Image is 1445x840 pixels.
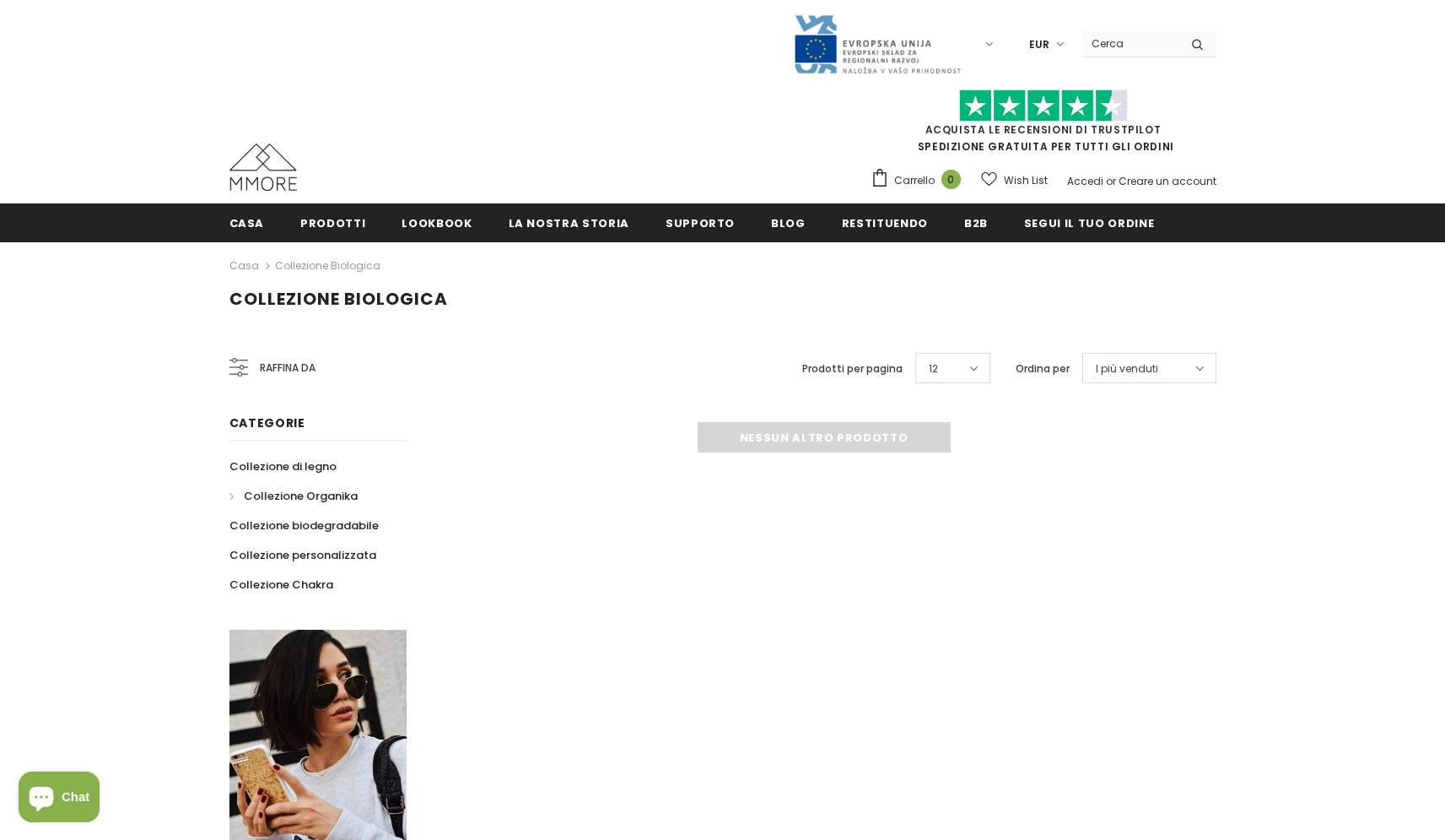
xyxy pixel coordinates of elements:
span: Collezione Chakra [229,577,333,593]
span: or [1106,174,1116,188]
a: Collezione biologica [275,258,380,273]
input: Search Site [1081,31,1178,56]
span: Collezione personalizzata [229,547,376,563]
span: Carrello [894,172,935,189]
a: Lookbook [402,203,472,241]
img: Javni Razpis [793,14,962,75]
span: Collezione Organika [244,488,358,504]
span: SPEDIZIONE GRATUITA PER TUTTI GLI ORDINI [871,97,1216,154]
a: Collezione biodegradabile [229,511,379,540]
span: I più venduti [1096,360,1158,377]
span: supporto [666,215,735,231]
span: EUR [1029,36,1049,53]
span: B2B [964,215,988,231]
span: Categorie [229,415,305,431]
a: Restituendo [842,203,928,241]
a: B2B [964,203,988,241]
span: 12 [929,360,938,377]
a: Collezione Organika [229,481,358,511]
span: Raffina da [260,359,315,377]
img: Casi MMORE [229,144,297,191]
span: Casa [229,215,265,231]
a: Segui il tuo ordine [1024,203,1154,241]
a: Prodotti [300,203,365,241]
a: Acquista le recensioni di TrustPilot [925,122,1162,137]
a: supporto [666,203,735,241]
a: Wish List [981,165,1048,195]
label: Ordina per [1016,360,1070,377]
a: Casa [229,256,259,276]
a: Javni Razpis [793,36,962,51]
span: Collezione biologica [229,287,448,311]
a: Blog [771,203,806,241]
span: Prodotti [300,215,365,231]
a: Collezione di legno [229,452,337,481]
inbox-online-store-chat: Shopify online store chat [13,772,105,826]
a: Collezione Chakra [229,570,333,599]
span: Wish List [1004,172,1048,189]
span: Restituendo [842,215,928,231]
img: Fidati di Pilot Stars [959,89,1128,122]
a: Carrello 0 [871,168,969,193]
a: Casa [229,203,265,241]
a: Accedi [1067,174,1103,188]
span: 0 [941,170,961,189]
a: La nostra storia [509,203,629,241]
span: Collezione di legno [229,458,337,474]
label: Prodotti per pagina [802,360,903,377]
a: Creare un account [1119,174,1216,188]
span: La nostra storia [509,215,629,231]
span: Segui il tuo ordine [1024,215,1154,231]
span: Blog [771,215,806,231]
span: Collezione biodegradabile [229,518,379,534]
a: Collezione personalizzata [229,540,376,570]
span: Lookbook [402,215,472,231]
